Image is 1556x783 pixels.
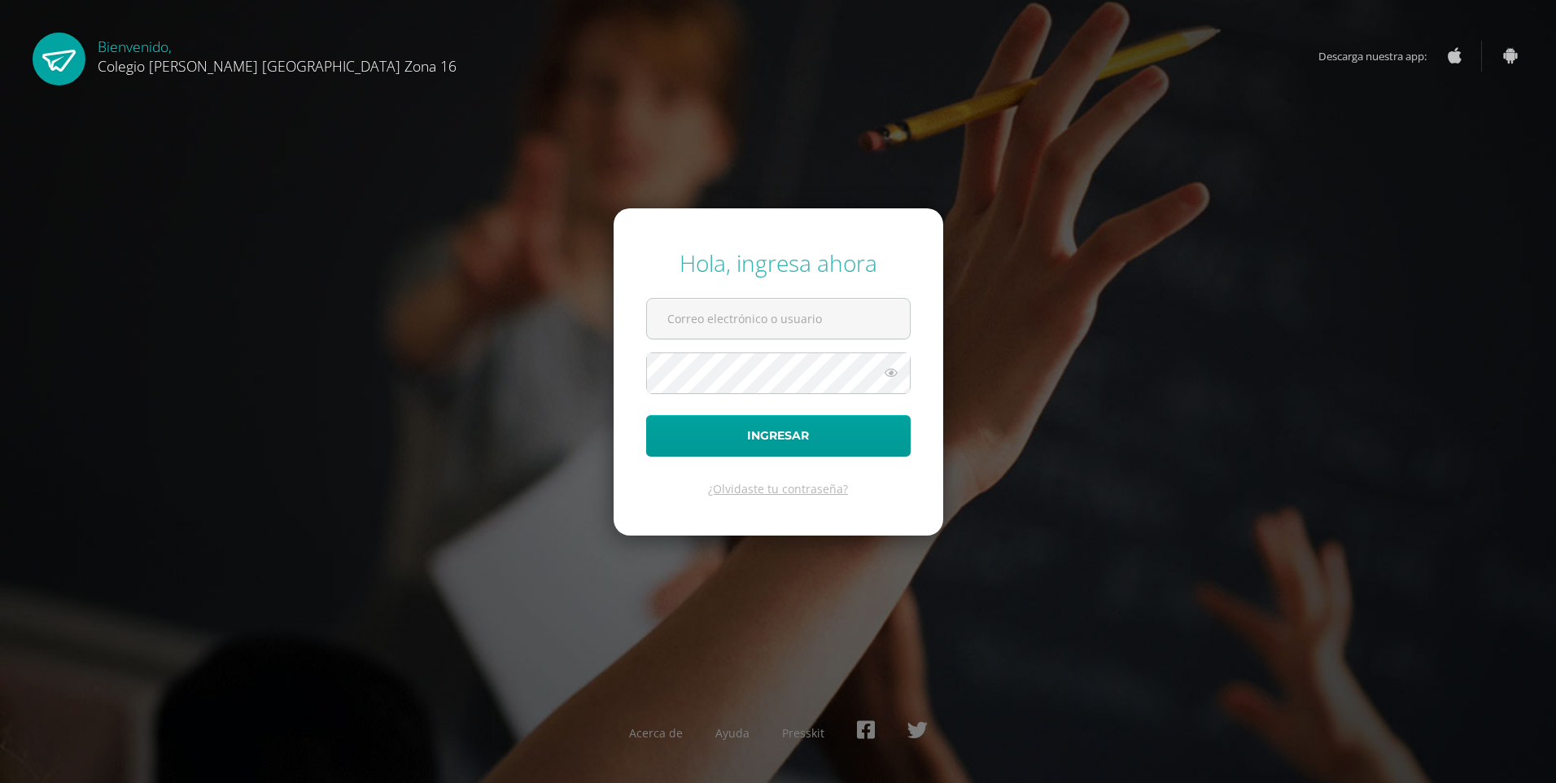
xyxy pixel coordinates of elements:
[782,725,824,741] a: Presskit
[646,247,911,278] div: Hola, ingresa ahora
[647,299,910,339] input: Correo electrónico o usuario
[98,56,457,76] span: Colegio [PERSON_NAME] [GEOGRAPHIC_DATA] Zona 16
[98,33,457,76] div: Bienvenido,
[1318,41,1443,72] span: Descarga nuestra app:
[708,481,848,496] a: ¿Olvidaste tu contraseña?
[629,725,683,741] a: Acerca de
[715,725,750,741] a: Ayuda
[646,415,911,457] button: Ingresar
